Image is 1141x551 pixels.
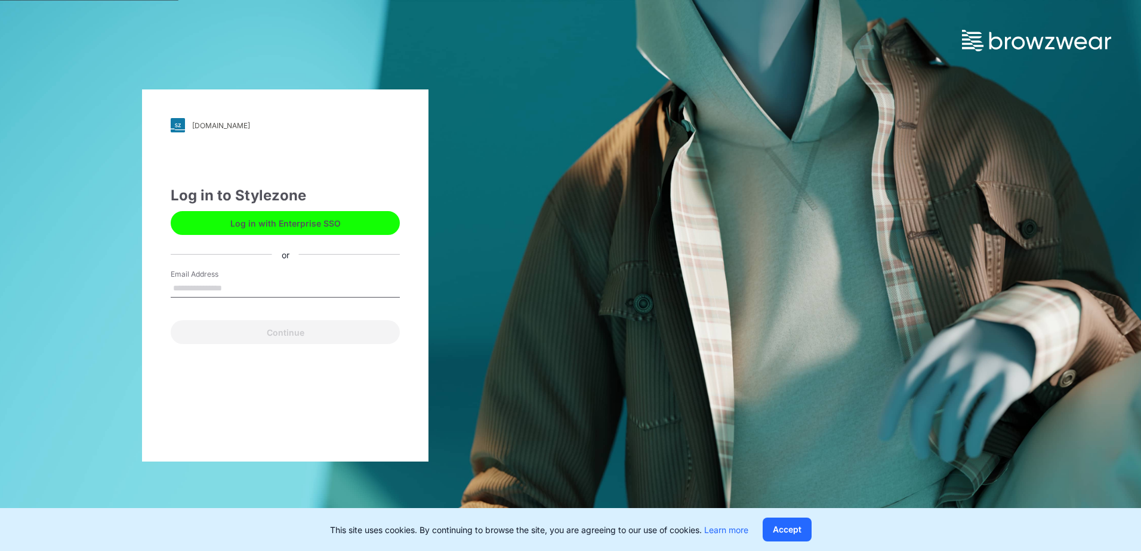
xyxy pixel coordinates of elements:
[171,118,185,132] img: svg+xml;base64,PHN2ZyB3aWR0aD0iMjgiIGhlaWdodD0iMjgiIHZpZXdCb3g9IjAgMCAyOCAyOCIgZmlsbD0ibm9uZSIgeG...
[272,248,299,261] div: or
[171,185,400,206] div: Log in to Stylezone
[171,211,400,235] button: Log in with Enterprise SSO
[171,118,400,132] a: [DOMAIN_NAME]
[704,525,748,535] a: Learn more
[962,30,1111,51] img: browzwear-logo.73288ffb.svg
[330,524,748,536] p: This site uses cookies. By continuing to browse the site, you are agreeing to our use of cookies.
[763,518,812,541] button: Accept
[171,269,254,280] label: Email Address
[192,121,250,130] div: [DOMAIN_NAME]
